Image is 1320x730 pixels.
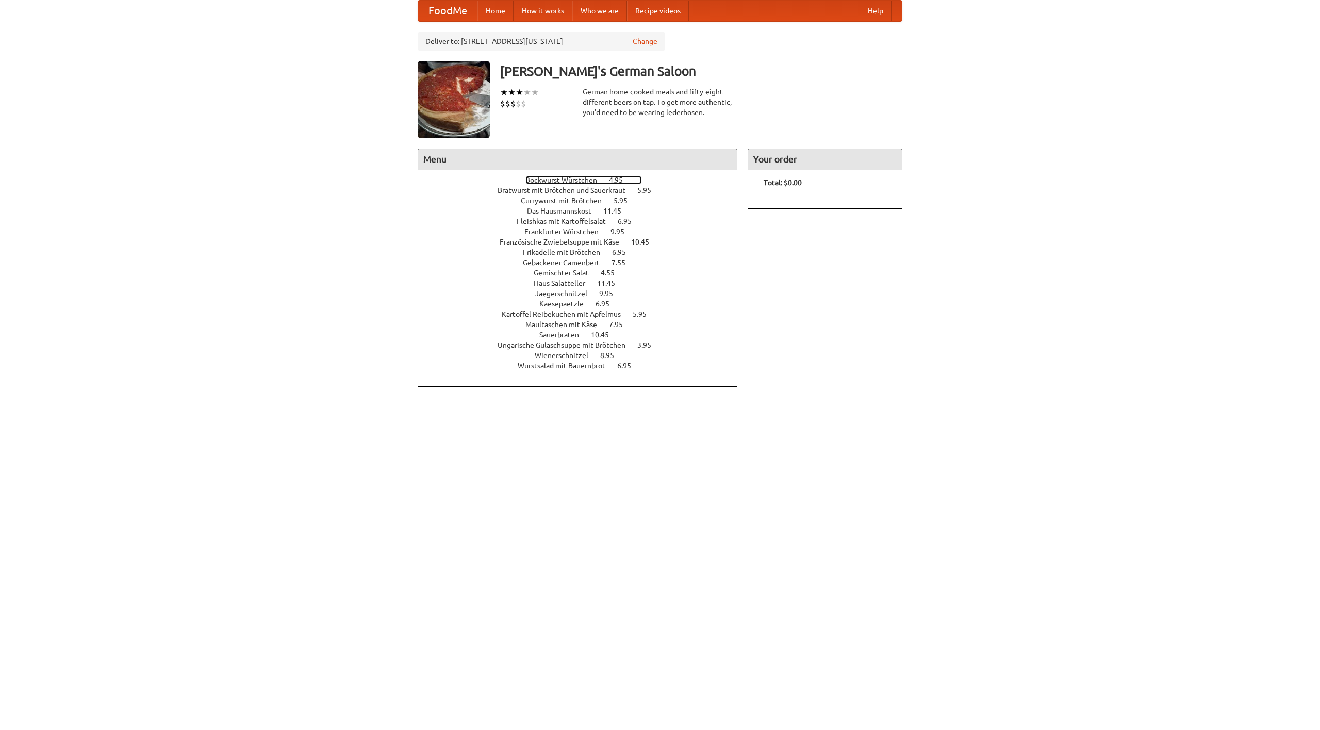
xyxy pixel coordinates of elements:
[764,179,802,187] b: Total: $0.00
[583,87,737,118] div: German home-cooked meals and fifty-eight different beers on tap. To get more authentic, you'd nee...
[524,228,643,236] a: Frankfurter Würstchen 9.95
[498,186,670,194] a: Bratwurst mit Brötchen und Sauerkraut 5.95
[627,1,689,21] a: Recipe videos
[535,351,599,360] span: Wienerschnitzel
[534,279,596,287] span: Haus Salatteller
[614,197,638,205] span: 5.95
[539,331,628,339] a: Sauerbraten 10.45
[523,248,645,256] a: Frikadelle mit Brötchen 6.95
[523,258,610,267] span: Gebackener Camenbert
[633,310,657,318] span: 5.95
[591,331,619,339] span: 10.45
[517,217,651,225] a: Fleishkas mit Kartoffelsalat 6.95
[612,258,636,267] span: 7.55
[633,36,657,46] a: Change
[418,149,737,170] h4: Menu
[539,331,589,339] span: Sauerbraten
[500,238,630,246] span: Französische Zwiebelsuppe mit Käse
[500,98,505,109] li: $
[523,248,610,256] span: Frikadelle mit Brötchen
[523,87,531,98] li: ★
[617,362,641,370] span: 6.95
[603,207,632,215] span: 11.45
[418,32,665,51] div: Deliver to: [STREET_ADDRESS][US_STATE]
[418,61,490,138] img: angular.jpg
[498,186,636,194] span: Bratwurst mit Brötchen und Sauerkraut
[525,320,607,329] span: Maultaschen mit Käse
[498,341,670,349] a: Ungarische Gulaschsuppe mit Brötchen 3.95
[534,269,599,277] span: Gemischter Salat
[502,310,631,318] span: Kartoffel Reibekuchen mit Apfelmus
[535,351,633,360] a: Wienerschnitzel 8.95
[539,300,629,308] a: Kaesepaetzle 6.95
[599,289,623,298] span: 9.95
[535,289,632,298] a: Jaegerschnitzel 9.95
[516,98,521,109] li: $
[498,341,636,349] span: Ungarische Gulaschsuppe mit Brötchen
[505,98,510,109] li: $
[596,300,620,308] span: 6.95
[748,149,902,170] h4: Your order
[534,269,634,277] a: Gemischter Salat 4.55
[523,258,645,267] a: Gebackener Camenbert 7.55
[631,238,659,246] span: 10.45
[500,87,508,98] li: ★
[539,300,594,308] span: Kaesepaetzle
[572,1,627,21] a: Who we are
[527,207,602,215] span: Das Hausmannskost
[612,248,636,256] span: 6.95
[601,269,625,277] span: 4.55
[637,341,662,349] span: 3.95
[502,310,666,318] a: Kartoffel Reibekuchen mit Apfelmus 5.95
[618,217,642,225] span: 6.95
[477,1,514,21] a: Home
[521,197,612,205] span: Currywurst mit Brötchen
[860,1,892,21] a: Help
[518,362,616,370] span: Wurstsalad mit Bauernbrot
[500,61,902,82] h3: [PERSON_NAME]'s German Saloon
[508,87,516,98] li: ★
[534,279,634,287] a: Haus Salatteller 11.45
[514,1,572,21] a: How it works
[525,176,642,184] a: Bockwurst Würstchen 4.95
[610,228,635,236] span: 9.95
[597,279,625,287] span: 11.45
[521,98,526,109] li: $
[527,207,640,215] a: Das Hausmannskost 11.45
[535,289,598,298] span: Jaegerschnitzel
[525,320,642,329] a: Maultaschen mit Käse 7.95
[510,98,516,109] li: $
[521,197,647,205] a: Currywurst mit Brötchen 5.95
[517,217,616,225] span: Fleishkas mit Kartoffelsalat
[600,351,624,360] span: 8.95
[500,238,668,246] a: Französische Zwiebelsuppe mit Käse 10.45
[518,362,650,370] a: Wurstsalad mit Bauernbrot 6.95
[531,87,539,98] li: ★
[525,176,607,184] span: Bockwurst Würstchen
[524,228,609,236] span: Frankfurter Würstchen
[609,320,633,329] span: 7.95
[609,176,633,184] span: 4.95
[637,186,662,194] span: 5.95
[418,1,477,21] a: FoodMe
[516,87,523,98] li: ★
